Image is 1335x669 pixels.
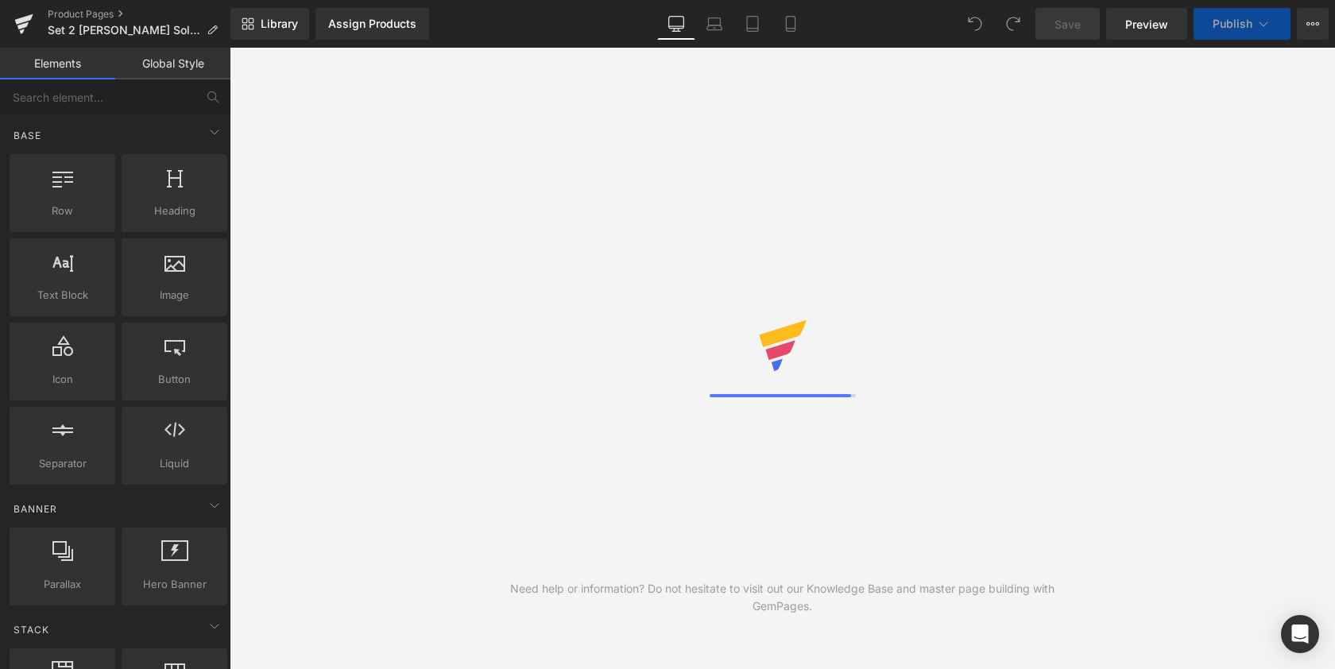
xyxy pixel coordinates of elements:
span: Stack [12,622,51,637]
span: Hero Banner [126,576,222,593]
a: Desktop [657,8,695,40]
span: Image [126,287,222,304]
span: Set 2 [PERSON_NAME] Solare Lalele Decorative, 70cm, IP66, LED cu Senzor Lumina [48,24,200,37]
div: Assign Products [328,17,416,30]
span: Icon [14,371,110,388]
a: Mobile [772,8,810,40]
span: Button [126,371,222,388]
span: Liquid [126,455,222,472]
a: Global Style [115,48,230,79]
a: Laptop [695,8,733,40]
span: Heading [126,203,222,219]
div: Open Intercom Messenger [1281,615,1319,653]
a: Tablet [733,8,772,40]
span: Text Block [14,287,110,304]
span: Library [261,17,298,31]
span: Save [1054,16,1081,33]
span: Base [12,128,43,143]
button: Undo [959,8,991,40]
span: Parallax [14,576,110,593]
button: Redo [997,8,1029,40]
a: Preview [1106,8,1187,40]
span: Banner [12,501,59,516]
button: More [1297,8,1329,40]
span: Separator [14,455,110,472]
button: Publish [1194,8,1290,40]
span: Publish [1213,17,1252,30]
span: Row [14,203,110,219]
span: Preview [1125,16,1168,33]
a: New Library [230,8,309,40]
a: Product Pages [48,8,230,21]
div: Need help or information? Do not hesitate to visit out our Knowledge Base and master page buildin... [506,580,1059,615]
